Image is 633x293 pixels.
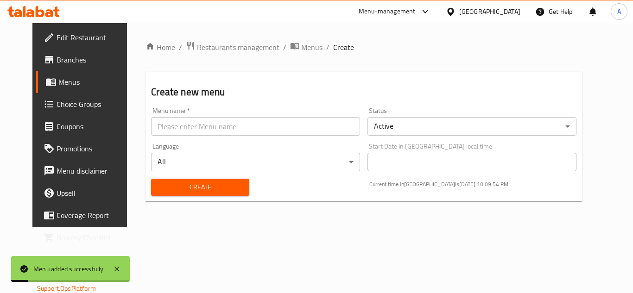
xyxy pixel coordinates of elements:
div: Active [367,117,576,136]
span: Menus [301,42,323,53]
a: Menus [36,71,138,93]
a: Coverage Report [36,204,138,226]
span: A [617,6,621,17]
a: Menu disclaimer [36,160,138,182]
a: Edit Restaurant [36,26,138,49]
p: Current time in [GEOGRAPHIC_DATA] is [DATE] 10:09:54 PM [369,180,576,188]
div: Menu added successfully [33,264,104,274]
span: Grocery Checklist [57,232,131,243]
input: Please enter Menu name [151,117,360,136]
h2: Create new menu [151,85,576,99]
button: Create [151,179,249,196]
a: Menus [290,41,323,53]
div: Menu-management [359,6,416,17]
a: Grocery Checklist [36,226,138,249]
li: / [283,42,286,53]
a: Restaurants management [186,41,279,53]
span: Menu disclaimer [57,165,131,176]
li: / [326,42,329,53]
a: Choice Groups [36,93,138,115]
span: Restaurants management [197,42,279,53]
span: Coupons [57,121,131,132]
a: Home [146,42,175,53]
span: Edit Restaurant [57,32,131,43]
div: [GEOGRAPHIC_DATA] [459,6,520,17]
a: Promotions [36,137,138,160]
li: / [179,42,182,53]
span: Create [158,181,241,193]
span: Promotions [57,143,131,154]
nav: breadcrumb [146,41,582,53]
a: Upsell [36,182,138,204]
span: Coverage Report [57,210,131,221]
span: Menus [58,76,131,87]
span: Choice Groups [57,99,131,110]
div: All [151,153,360,171]
span: Branches [57,54,131,65]
span: Upsell [57,187,131,199]
span: Create [333,42,354,53]
a: Branches [36,49,138,71]
a: Coupons [36,115,138,137]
